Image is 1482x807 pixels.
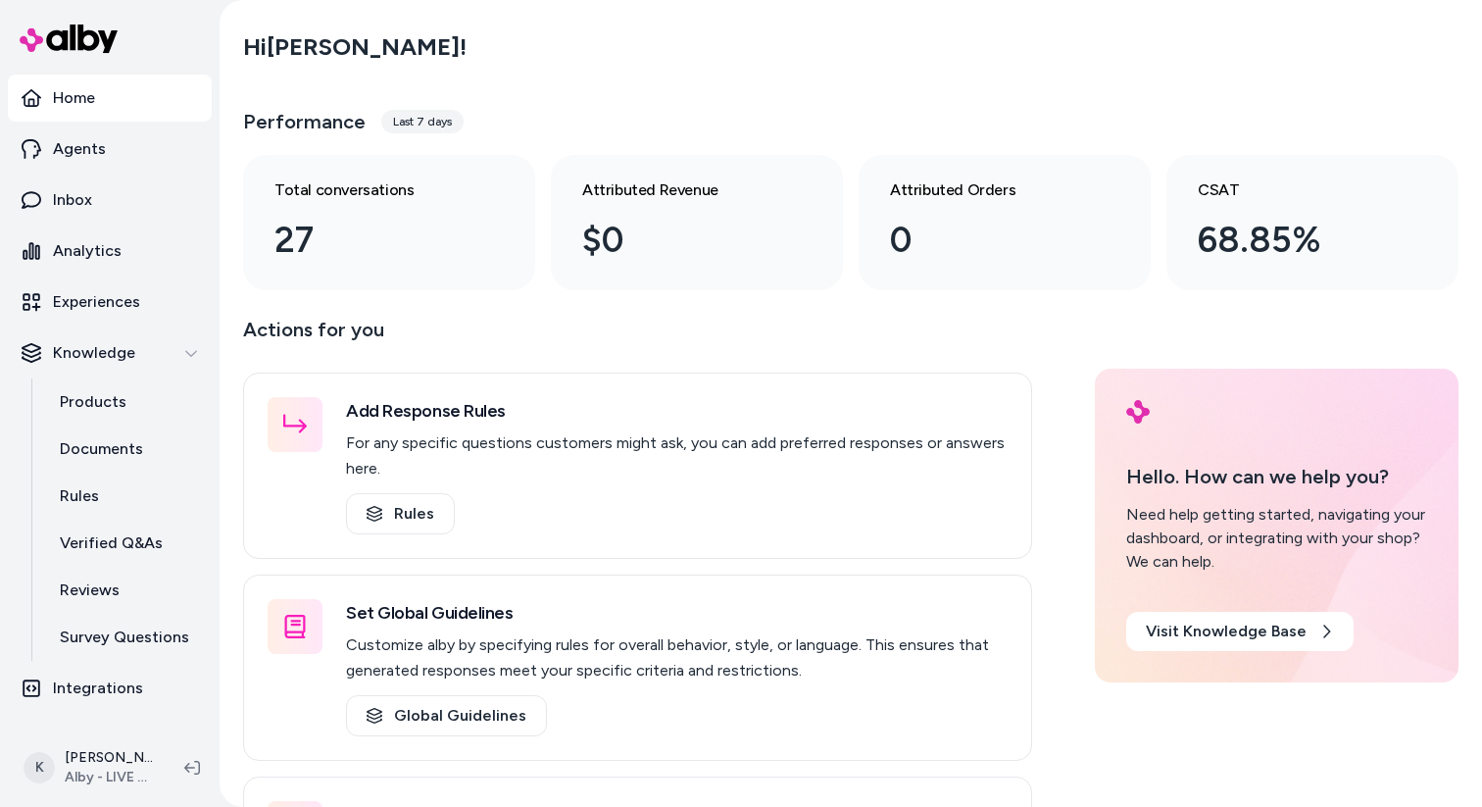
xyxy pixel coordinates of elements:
[20,25,118,53] img: alby Logo
[53,677,143,700] p: Integrations
[1126,400,1150,424] img: alby Logo
[8,329,212,377] button: Knowledge
[8,278,212,326] a: Experiences
[60,531,163,555] p: Verified Q&As
[8,126,212,173] a: Agents
[40,520,212,567] a: Verified Q&As
[346,493,455,534] a: Rules
[1198,214,1396,267] div: 68.85%
[551,155,843,290] a: Attributed Revenue $0
[12,736,169,799] button: K[PERSON_NAME]Alby - LIVE on [DOMAIN_NAME]
[859,155,1151,290] a: Attributed Orders 0
[65,768,153,787] span: Alby - LIVE on [DOMAIN_NAME]
[24,752,55,783] span: K
[346,397,1008,425] h3: Add Response Rules
[53,290,140,314] p: Experiences
[65,748,153,768] p: [PERSON_NAME]
[40,426,212,473] a: Documents
[274,178,472,202] h3: Total conversations
[582,178,780,202] h3: Attributed Revenue
[8,75,212,122] a: Home
[60,437,143,461] p: Documents
[346,599,1008,627] h3: Set Global Guidelines
[60,390,126,414] p: Products
[8,227,212,275] a: Analytics
[243,108,366,135] h3: Performance
[1126,462,1427,491] p: Hello. How can we help you?
[274,214,472,267] div: 27
[243,314,1032,361] p: Actions for you
[40,567,212,614] a: Reviews
[60,626,189,649] p: Survey Questions
[1126,503,1427,574] div: Need help getting started, navigating your dashboard, or integrating with your shop? We can help.
[890,178,1088,202] h3: Attributed Orders
[1166,155,1458,290] a: CSAT 68.85%
[381,110,464,133] div: Last 7 days
[890,214,1088,267] div: 0
[582,214,780,267] div: $0
[60,484,99,508] p: Rules
[346,430,1008,481] p: For any specific questions customers might ask, you can add preferred responses or answers here.
[346,695,547,736] a: Global Guidelines
[40,378,212,426] a: Products
[53,188,92,212] p: Inbox
[53,239,122,263] p: Analytics
[8,665,212,712] a: Integrations
[1126,612,1354,651] a: Visit Knowledge Base
[60,579,120,602] p: Reviews
[8,177,212,224] a: Inbox
[53,86,95,110] p: Home
[346,632,1008,683] p: Customize alby by specifying rules for overall behavior, style, or language. This ensures that ge...
[40,473,212,520] a: Rules
[243,32,467,62] h2: Hi [PERSON_NAME] !
[53,341,135,365] p: Knowledge
[53,137,106,161] p: Agents
[243,155,535,290] a: Total conversations 27
[40,614,212,661] a: Survey Questions
[1198,178,1396,202] h3: CSAT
